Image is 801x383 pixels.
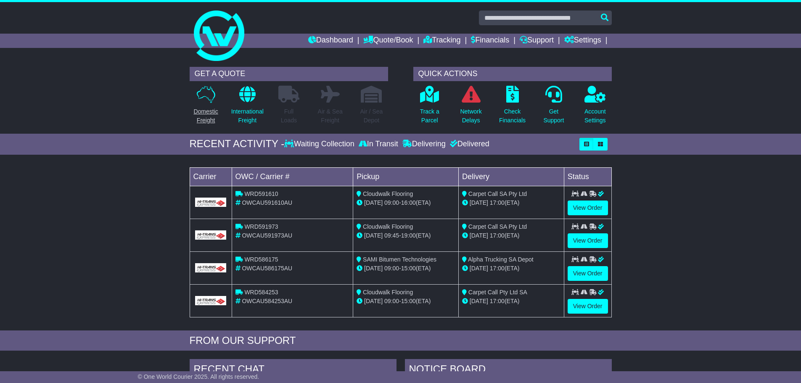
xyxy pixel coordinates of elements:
[468,256,534,263] span: Alpha Trucking SA Depot
[363,256,436,263] span: SAMI Bitumen Technologies
[499,85,526,129] a: CheckFinancials
[232,167,353,186] td: OWC / Carrier #
[193,107,218,125] p: Domestic Freight
[308,34,353,48] a: Dashboard
[423,34,460,48] a: Tracking
[420,107,439,125] p: Track a Parcel
[231,85,264,129] a: InternationalFreight
[244,256,278,263] span: WRD586175
[543,85,564,129] a: GetSupport
[363,190,413,197] span: Cloudwalk Flooring
[190,359,397,382] div: RECENT CHAT
[470,265,488,272] span: [DATE]
[448,140,489,149] div: Delivered
[190,67,388,81] div: GET A QUOTE
[357,140,400,149] div: In Transit
[364,298,383,304] span: [DATE]
[357,231,455,240] div: - (ETA)
[384,199,399,206] span: 09:00
[564,167,611,186] td: Status
[568,201,608,215] a: View Order
[499,107,526,125] p: Check Financials
[364,232,383,239] span: [DATE]
[520,34,554,48] a: Support
[460,85,482,129] a: NetworkDelays
[353,167,459,186] td: Pickup
[401,298,416,304] span: 15:00
[357,297,455,306] div: - (ETA)
[231,107,264,125] p: International Freight
[364,265,383,272] span: [DATE]
[190,138,285,150] div: RECENT ACTIVITY -
[584,85,606,129] a: AccountSettings
[242,199,292,206] span: OWCAU591610AU
[401,265,416,272] span: 15:00
[462,198,560,207] div: (ETA)
[242,232,292,239] span: OWCAU591973AU
[363,223,413,230] span: Cloudwalk Flooring
[460,107,481,125] p: Network Delays
[195,296,227,305] img: GetCarrierServiceLogo
[468,190,527,197] span: Carpet Call SA Pty Ltd
[468,223,527,230] span: Carpet Call SA Pty Ltd
[360,107,383,125] p: Air / Sea Depot
[470,298,488,304] span: [DATE]
[568,299,608,314] a: View Order
[564,34,601,48] a: Settings
[318,107,343,125] p: Air & Sea Freight
[384,265,399,272] span: 09:00
[401,199,416,206] span: 16:00
[193,85,218,129] a: DomesticFreight
[568,233,608,248] a: View Order
[278,107,299,125] p: Full Loads
[284,140,356,149] div: Waiting Collection
[470,199,488,206] span: [DATE]
[462,264,560,273] div: (ETA)
[244,190,278,197] span: WRD591610
[364,199,383,206] span: [DATE]
[357,198,455,207] div: - (ETA)
[242,298,292,304] span: OWCAU584253AU
[242,265,292,272] span: OWCAU586175AU
[490,265,505,272] span: 17:00
[490,232,505,239] span: 17:00
[400,140,448,149] div: Delivering
[543,107,564,125] p: Get Support
[195,198,227,207] img: GetCarrierServiceLogo
[490,298,505,304] span: 17:00
[363,289,413,296] span: Cloudwalk Flooring
[195,230,227,240] img: GetCarrierServiceLogo
[190,335,612,347] div: FROM OUR SUPPORT
[405,359,612,382] div: NOTICE BOARD
[244,289,278,296] span: WRD584253
[468,289,527,296] span: Carpet Call Pty Ltd SA
[195,263,227,272] img: GetCarrierServiceLogo
[584,107,606,125] p: Account Settings
[462,231,560,240] div: (ETA)
[384,232,399,239] span: 09:45
[462,297,560,306] div: (ETA)
[420,85,440,129] a: Track aParcel
[458,167,564,186] td: Delivery
[401,232,416,239] span: 19:00
[138,373,259,380] span: © One World Courier 2025. All rights reserved.
[470,232,488,239] span: [DATE]
[568,266,608,281] a: View Order
[363,34,413,48] a: Quote/Book
[357,264,455,273] div: - (ETA)
[384,298,399,304] span: 09:00
[244,223,278,230] span: WRD591973
[190,167,232,186] td: Carrier
[490,199,505,206] span: 17:00
[413,67,612,81] div: QUICK ACTIONS
[471,34,509,48] a: Financials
